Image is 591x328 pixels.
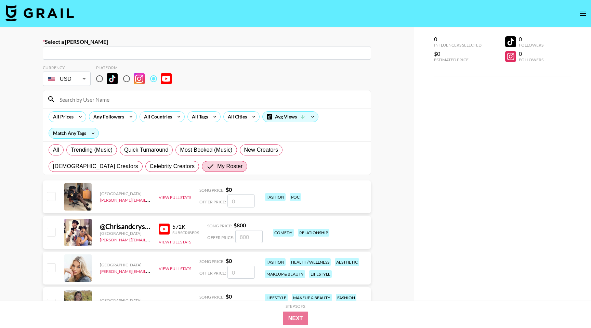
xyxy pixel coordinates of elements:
span: Offer Price: [199,270,226,276]
div: [GEOGRAPHIC_DATA] [100,262,150,267]
div: [GEOGRAPHIC_DATA] [100,298,150,303]
a: [PERSON_NAME][EMAIL_ADDRESS][PERSON_NAME][DOMAIN_NAME] [100,196,234,203]
div: Estimated Price [434,57,482,62]
input: Search by User Name [55,94,367,105]
div: makeup & beauty [292,294,332,302]
div: relationship [298,229,329,237]
div: lifestyle [309,270,332,278]
div: fashion [265,193,286,201]
div: [GEOGRAPHIC_DATA] [100,231,150,236]
span: Song Price: [199,188,224,193]
div: All Tags [188,112,209,122]
div: All Cities [224,112,248,122]
div: makeup & beauty [265,270,305,278]
div: 0 [434,36,482,42]
div: Step 1 of 2 [286,304,305,309]
span: Most Booked (Music) [180,146,232,154]
span: New Creators [244,146,278,154]
div: Match Any Tags [49,128,98,138]
img: Instagram [134,73,145,84]
span: [DEMOGRAPHIC_DATA] Creators [53,162,138,171]
div: comedy [273,229,294,237]
div: Followers [519,42,543,48]
span: Celebrity Creators [150,162,195,171]
div: All Prices [49,112,75,122]
span: Trending (Music) [71,146,113,154]
span: Song Price: [199,259,224,264]
div: poc [290,193,301,201]
div: [GEOGRAPHIC_DATA] [100,191,150,196]
div: Any Followers [89,112,126,122]
img: TikTok [107,73,118,84]
button: View Full Stats [159,266,191,271]
div: 572K [172,223,199,230]
div: Subscribers [172,230,199,235]
img: YouTube [159,224,170,235]
div: Followers [519,57,543,62]
button: Next [283,312,308,325]
span: Quick Turnaround [124,146,169,154]
img: YouTube [161,73,172,84]
input: 800 [235,230,263,243]
div: Currency [43,65,91,70]
div: 0 [519,36,543,42]
span: My Roster [217,162,242,171]
span: Offer Price: [199,199,226,204]
div: Platform [96,65,177,70]
strong: $ 0 [226,293,232,300]
strong: $ 0 [226,257,232,264]
button: View Full Stats [159,239,191,244]
input: 0 [227,266,255,279]
span: Song Price: [207,223,232,228]
span: Song Price: [199,294,224,300]
div: @ Chrisandcrystal14 [100,222,150,231]
div: Avg Views [263,112,318,122]
a: [PERSON_NAME][EMAIL_ADDRESS][PERSON_NAME][DOMAIN_NAME] [100,236,234,242]
div: aesthetic [335,258,359,266]
div: 0 [519,50,543,57]
span: Offer Price: [207,235,234,240]
span: All [53,146,59,154]
input: 0 [227,194,255,207]
div: Influencers Selected [434,42,482,48]
div: All Countries [140,112,173,122]
a: [PERSON_NAME][EMAIL_ADDRESS][PERSON_NAME][DOMAIN_NAME] [100,267,234,274]
strong: $ 0 [226,186,232,193]
button: View Full Stats [159,195,191,200]
strong: $ 800 [234,222,246,228]
img: Grail Talent [5,5,74,21]
div: $0 [434,50,482,57]
div: lifestyle [265,294,288,302]
div: USD [44,73,89,85]
button: open drawer [576,7,590,21]
div: fashion [336,294,356,302]
div: fashion [265,258,286,266]
div: health / wellness [290,258,331,266]
label: Select a [PERSON_NAME] [43,38,371,45]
